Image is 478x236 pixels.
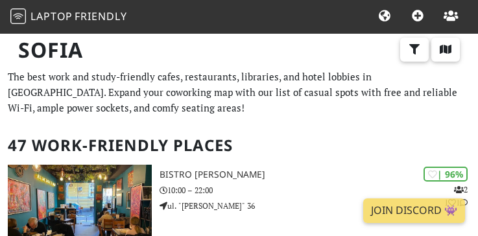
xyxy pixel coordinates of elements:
[75,9,126,23] span: Friendly
[10,8,26,24] img: LaptopFriendly
[424,167,468,182] div: | 96%
[30,9,73,23] span: Laptop
[160,184,478,196] p: 10:00 – 22:00
[363,198,465,223] a: Join Discord 👾
[8,69,470,115] p: The best work and study-friendly cafes, restaurants, libraries, and hotel lobbies in [GEOGRAPHIC_...
[10,6,127,29] a: LaptopFriendly LaptopFriendly
[160,169,478,180] h3: Bistro [PERSON_NAME]
[8,126,470,165] h2: 47 Work-Friendly Places
[444,183,468,208] p: 2 1 1
[8,32,470,68] h1: Sofia
[160,200,478,212] p: ul. "[PERSON_NAME]" 36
